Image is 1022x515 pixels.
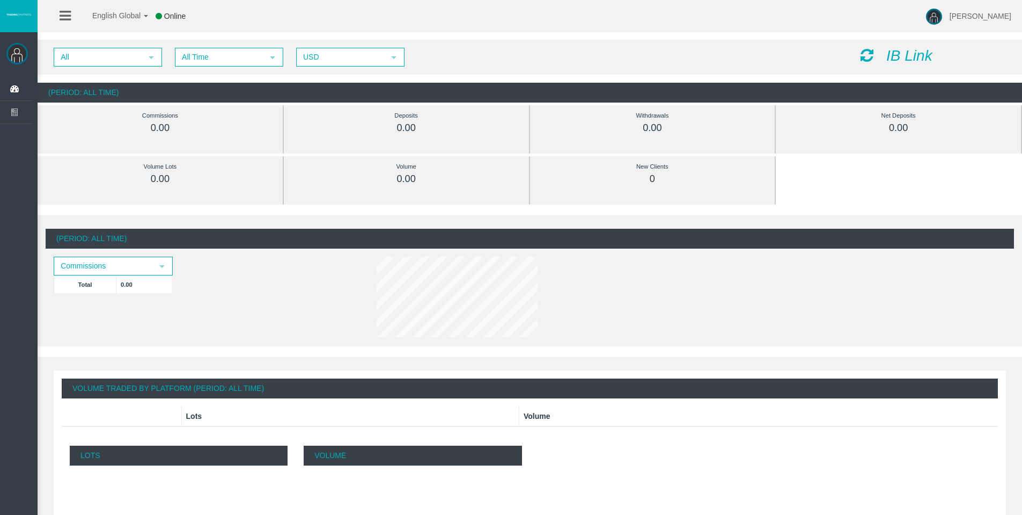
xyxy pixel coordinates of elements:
[389,53,398,62] span: select
[38,83,1022,103] div: (Period: All Time)
[950,12,1011,20] span: [PERSON_NAME]
[308,110,505,122] div: Deposits
[886,47,932,64] i: IB Link
[308,122,505,134] div: 0.00
[297,49,384,66] span: USD
[55,49,142,66] span: All
[164,12,186,20] span: Online
[519,407,998,426] th: Volume
[62,173,259,185] div: 0.00
[78,11,141,20] span: English Global
[554,173,751,185] div: 0
[116,275,172,293] td: 0.00
[5,12,32,17] img: logo.svg
[55,258,152,274] span: Commissions
[70,446,288,466] p: Lots
[268,53,277,62] span: select
[800,122,997,134] div: 0.00
[800,110,997,122] div: Net Deposits
[54,275,116,293] td: Total
[861,48,873,63] i: Reload Dashboard
[926,9,942,25] img: user-image
[62,122,259,134] div: 0.00
[554,122,751,134] div: 0.00
[62,379,998,398] div: Volume Traded By Platform (Period: All Time)
[554,161,751,173] div: New Clients
[308,173,505,185] div: 0.00
[181,407,519,426] th: Lots
[46,229,1014,249] div: (Period: All Time)
[62,110,259,122] div: Commissions
[147,53,156,62] span: select
[158,262,166,271] span: select
[308,161,505,173] div: Volume
[554,110,751,122] div: Withdrawals
[176,49,263,66] span: All Time
[62,161,259,173] div: Volume Lots
[304,446,521,466] p: Volume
